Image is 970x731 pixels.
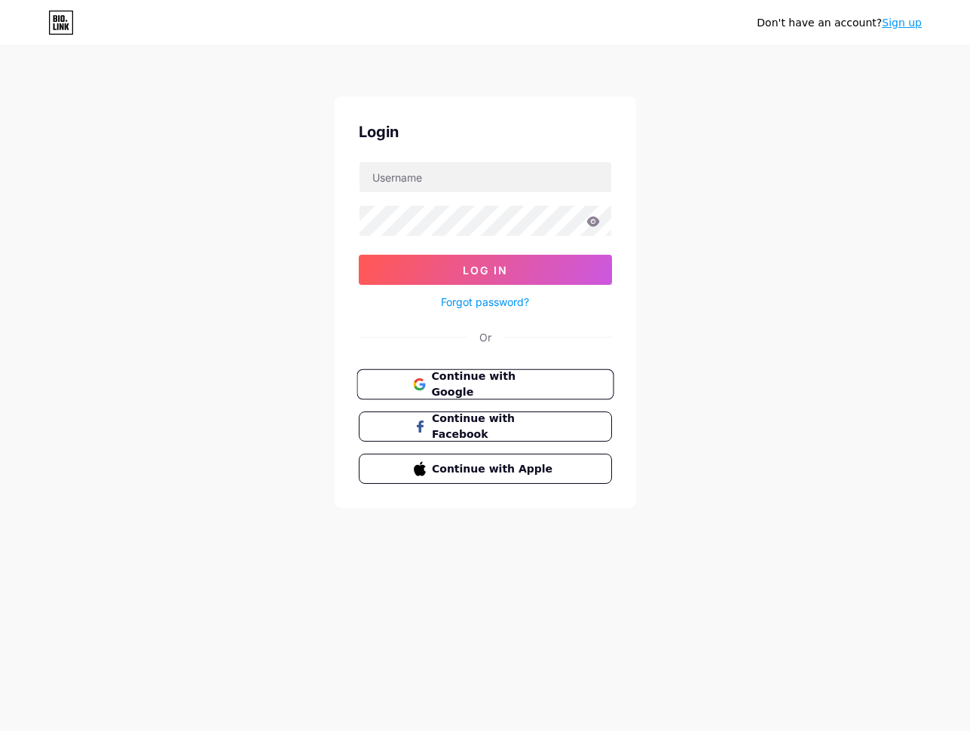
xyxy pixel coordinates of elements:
a: Sign up [882,17,922,29]
a: Forgot password? [441,294,529,310]
button: Continue with Facebook [359,411,612,442]
a: Continue with Google [359,369,612,399]
div: Don't have an account? [757,15,922,31]
div: Login [359,121,612,143]
button: Continue with Apple [359,454,612,484]
div: Or [479,329,491,345]
span: Continue with Facebook [432,411,556,442]
span: Continue with Apple [432,461,556,477]
button: Log In [359,255,612,285]
button: Continue with Google [356,369,614,400]
span: Log In [463,264,508,277]
input: Username [360,162,611,192]
span: Continue with Google [431,369,557,401]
